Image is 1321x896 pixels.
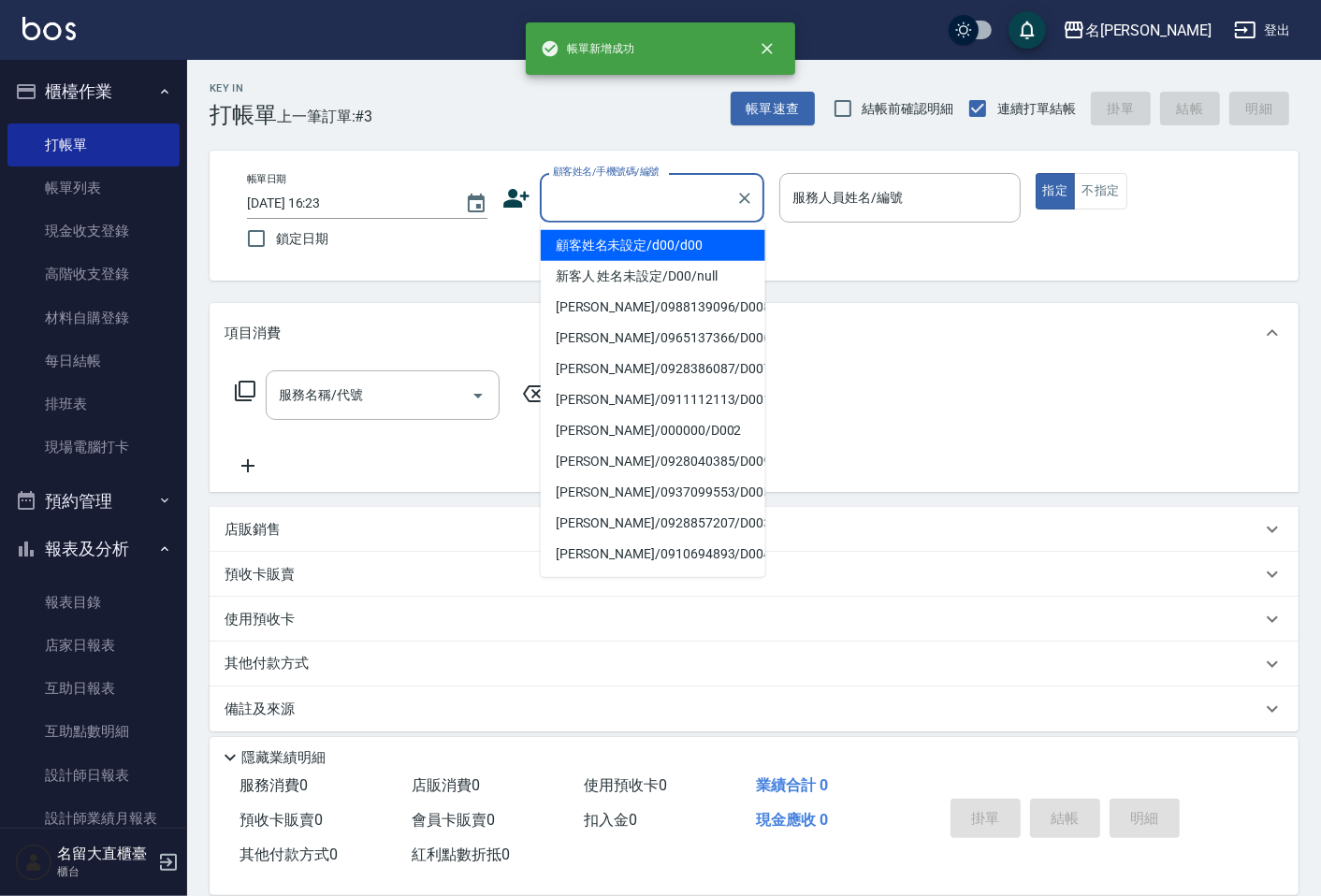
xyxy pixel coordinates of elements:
div: 店販銷售 [210,507,1299,552]
li: 顧客姓名未設定/d00/d00 [541,230,765,261]
button: 不指定 [1074,173,1126,210]
li: [PERSON_NAME]/0988139096/D008 [541,292,765,323]
button: 登出 [1227,13,1299,48]
a: 帳單列表 [7,166,180,210]
span: 現金應收 0 [756,811,828,829]
button: close [747,28,788,69]
a: 每日結帳 [7,340,180,383]
p: 備註及來源 [225,700,295,719]
span: 結帳前確認明細 [863,99,954,119]
button: 名[PERSON_NAME] [1055,11,1219,50]
button: Open [463,381,493,411]
a: 互助點數明細 [7,710,180,753]
p: 使用預收卡 [225,610,295,629]
div: 備註及來源 [210,686,1299,731]
p: 櫃台 [57,863,152,880]
a: 材料自購登錄 [7,296,180,340]
a: 高階收支登錄 [7,253,180,296]
li: 新客人 姓名未設定/D00/null [541,261,765,292]
img: Person [15,844,52,881]
a: 現金收支登錄 [7,210,180,253]
button: save [1009,11,1046,49]
span: 服務消費 0 [240,776,308,794]
span: 店販消費 0 [412,776,480,794]
div: 使用預收卡 [210,597,1299,642]
span: 會員卡販賣 0 [412,811,495,829]
p: 預收卡販賣 [225,565,295,585]
li: [PERSON_NAME]/000000/D002 [541,415,765,446]
button: 櫃檯作業 [7,67,180,116]
a: 現場電腦打卡 [7,426,180,469]
button: 報表及分析 [7,525,180,573]
div: 其他付款方式 [210,642,1299,686]
button: Choose date, selected date is 2025-10-09 [454,181,499,226]
button: Clear [732,185,758,211]
input: YYYY/MM/DD hh:mm [247,188,446,219]
a: 打帳單 [7,123,180,166]
span: 預收卡販賣 0 [240,811,323,829]
a: 排班表 [7,383,180,426]
div: 名[PERSON_NAME] [1085,19,1212,42]
p: 隱藏業績明細 [241,748,326,768]
a: 設計師日報表 [7,754,180,797]
li: [PERSON_NAME]/0910694893/D004 [541,539,765,570]
span: 使用預收卡 0 [584,776,667,794]
p: 其他付款方式 [225,654,318,674]
a: 報表目錄 [7,581,180,624]
label: 帳單日期 [247,172,286,186]
label: 顧客姓名/手機號碼/編號 [553,165,660,179]
li: [PERSON_NAME]/0965137366/D006 [541,323,765,354]
span: 鎖定日期 [276,229,328,249]
a: 互助日報表 [7,667,180,710]
h3: 打帳單 [210,102,277,128]
span: 業績合計 0 [756,776,828,794]
h5: 名留大直櫃臺 [57,845,152,863]
div: 預收卡販賣 [210,552,1299,597]
p: 項目消費 [225,324,281,343]
span: 其他付款方式 0 [240,845,338,863]
button: 指定 [1036,173,1076,210]
a: 設計師業績月報表 [7,797,180,840]
li: [PERSON_NAME]/0928857207/D003 [541,508,765,539]
div: 項目消費 [210,303,1299,363]
span: 上一筆訂單:#3 [277,105,373,128]
span: 紅利點數折抵 0 [412,845,510,863]
li: [PERSON_NAME]/0937099553/D005 [541,477,765,508]
span: 連續打單結帳 [997,99,1076,119]
li: [PERSON_NAME]/0928386087/D007 [541,354,765,384]
img: Logo [22,17,76,40]
a: 店家日報表 [7,624,180,667]
span: 扣入金 0 [584,811,637,829]
p: 店販銷售 [225,520,281,540]
h2: Key In [210,82,277,94]
li: [PERSON_NAME]/0928040385/D009 [541,446,765,477]
span: 帳單新增成功 [541,39,634,58]
li: [PERSON_NAME]/0911112113/D001 [541,384,765,415]
button: 帳單速查 [731,92,815,126]
button: 預約管理 [7,477,180,526]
